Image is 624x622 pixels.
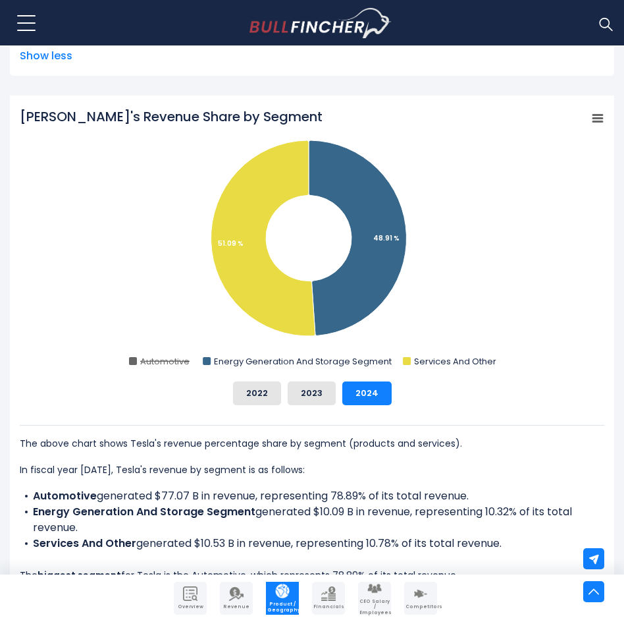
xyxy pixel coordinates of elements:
[414,355,496,368] text: Services And Other
[312,582,345,615] a: Company Financials
[358,582,391,615] a: Company Employees
[20,107,323,126] tspan: [PERSON_NAME]'s Revenue Share by Segment
[342,382,392,405] button: 2024
[20,504,604,536] li: generated $10.09 B in revenue, representing 10.32% of its total revenue.
[33,536,136,551] b: Services And Other
[38,569,121,582] b: biggest segment
[220,582,253,615] a: Company Revenue
[267,602,298,613] span: Product / Geography
[249,8,392,38] img: Bullfincher logo
[313,604,344,609] span: Financials
[233,382,281,405] button: 2022
[404,582,437,615] a: Company Competitors
[140,355,190,368] text: Automotive
[20,462,604,478] p: In fiscal year [DATE], Tesla's revenue by segment is as follows:
[266,582,299,615] a: Company Product/Geography
[221,604,251,609] span: Revenue
[249,8,391,38] a: Go to homepage
[33,488,97,503] b: Automotive
[218,239,244,248] tspan: 51.09 %
[373,233,400,243] tspan: 48.91 %
[405,604,436,609] span: Competitors
[214,355,392,368] text: Energy Generation And Storage Segment
[359,599,390,615] span: CEO Salary / Employees
[33,504,255,519] b: Energy Generation And Storage Segment
[288,382,336,405] button: 2023
[20,536,604,551] li: generated $10.53 B in revenue, representing 10.78% of its total revenue.
[175,604,205,609] span: Overview
[20,488,604,504] li: generated $77.07 B in revenue, representing 78.89% of its total revenue.
[174,582,207,615] a: Company Overview
[20,425,604,599] div: The for Tesla is the Automotive, which represents 78.89% of its total revenue. The for Tesla is t...
[20,107,604,371] svg: Tesla's Revenue Share by Segment
[20,436,604,451] p: The above chart shows Tesla's revenue percentage share by segment (products and services).
[20,48,604,64] span: Show less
